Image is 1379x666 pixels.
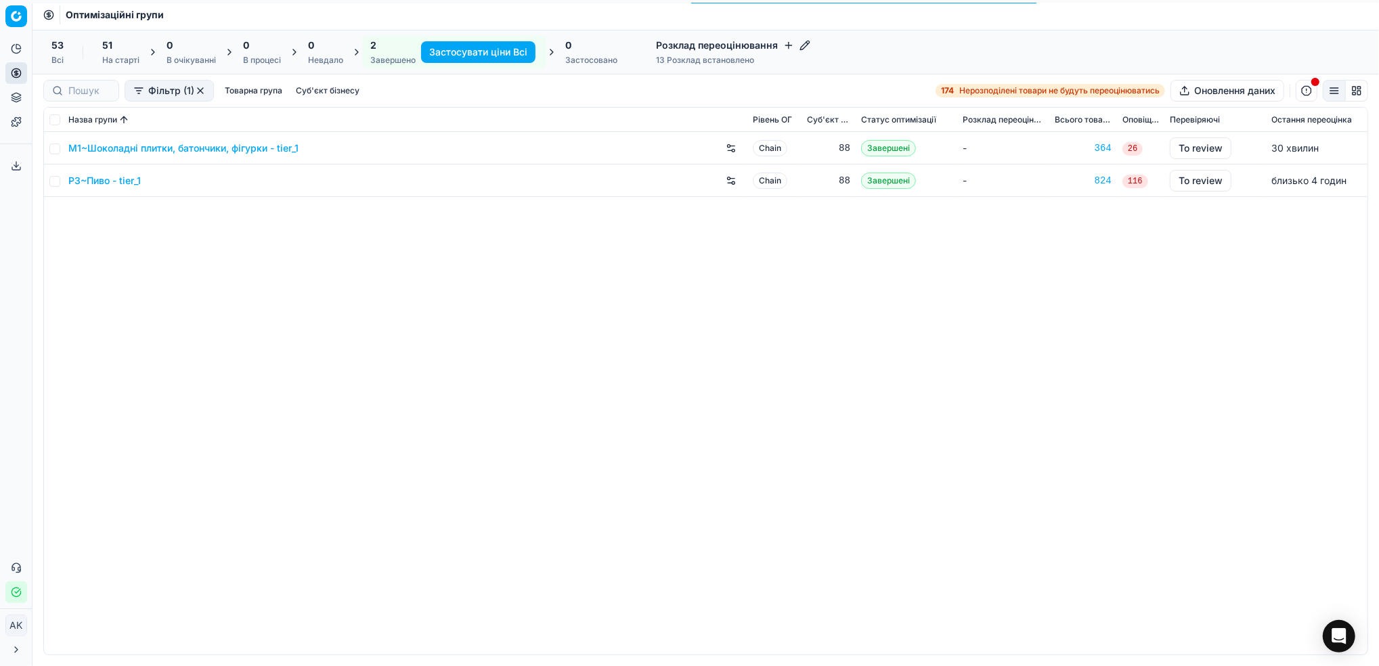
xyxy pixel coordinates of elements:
[1122,114,1159,125] span: Оповіщення
[1323,620,1355,652] div: Open Intercom Messenger
[68,141,299,155] a: M1~Шоколадні плитки, батончики, фігурки - tier_1
[308,39,314,52] span: 0
[861,173,916,189] span: Завершені
[6,615,26,636] span: AK
[807,114,850,125] span: Суб'єкт бізнесу
[565,39,571,52] span: 0
[66,8,164,22] nav: breadcrumb
[5,615,27,636] button: AK
[1170,114,1220,125] span: Перевіряючі
[753,140,787,156] span: Chain
[117,113,131,127] button: Sorted by Назва групи ascending
[102,39,112,52] span: 51
[1122,175,1148,188] span: 116
[370,39,376,52] span: 2
[66,8,164,22] span: Оптимізаційні групи
[421,41,535,63] button: Застосувати ціни Всі
[219,83,288,99] button: Товарна група
[1271,175,1347,186] span: близько 4 годин
[656,39,810,52] h4: Розклад переоцінювання
[565,55,617,66] div: Застосовано
[753,114,792,125] span: Рівень OГ
[861,140,916,156] span: Завершені
[957,164,1049,197] td: -
[68,84,110,97] input: Пошук
[807,141,850,155] div: 88
[51,55,64,66] div: Всі
[807,174,850,187] div: 88
[167,39,173,52] span: 0
[959,85,1160,96] span: Нерозподілені товари не будуть переоцінюватись
[1271,114,1352,125] span: Остання переоцінка
[1055,114,1112,125] span: Всього товарів
[290,83,365,99] button: Суб'єкт бізнесу
[243,39,249,52] span: 0
[936,84,1165,97] a: 174Нерозподілені товари не будуть переоцінюватись
[68,114,117,125] span: Назва групи
[1055,141,1112,155] a: 364
[1122,142,1143,156] span: 26
[1170,137,1231,159] button: To review
[102,55,139,66] div: На старті
[753,173,787,189] span: Chain
[656,55,810,66] div: 13 Розклад встановлено
[963,114,1044,125] span: Розклад переоцінювання
[861,114,936,125] span: Статус оптимізації
[125,80,214,102] button: Фільтр (1)
[1055,174,1112,187] a: 824
[243,55,281,66] div: В процесі
[370,55,416,66] div: Завершено
[308,55,343,66] div: Невдало
[1170,170,1231,192] button: To review
[941,85,954,96] strong: 174
[167,55,216,66] div: В очікуванні
[51,39,64,52] span: 53
[957,132,1049,164] td: -
[1170,80,1284,102] button: Оновлення даних
[1271,142,1319,154] span: 30 хвилин
[68,174,141,187] a: P3~Пиво - tier_1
